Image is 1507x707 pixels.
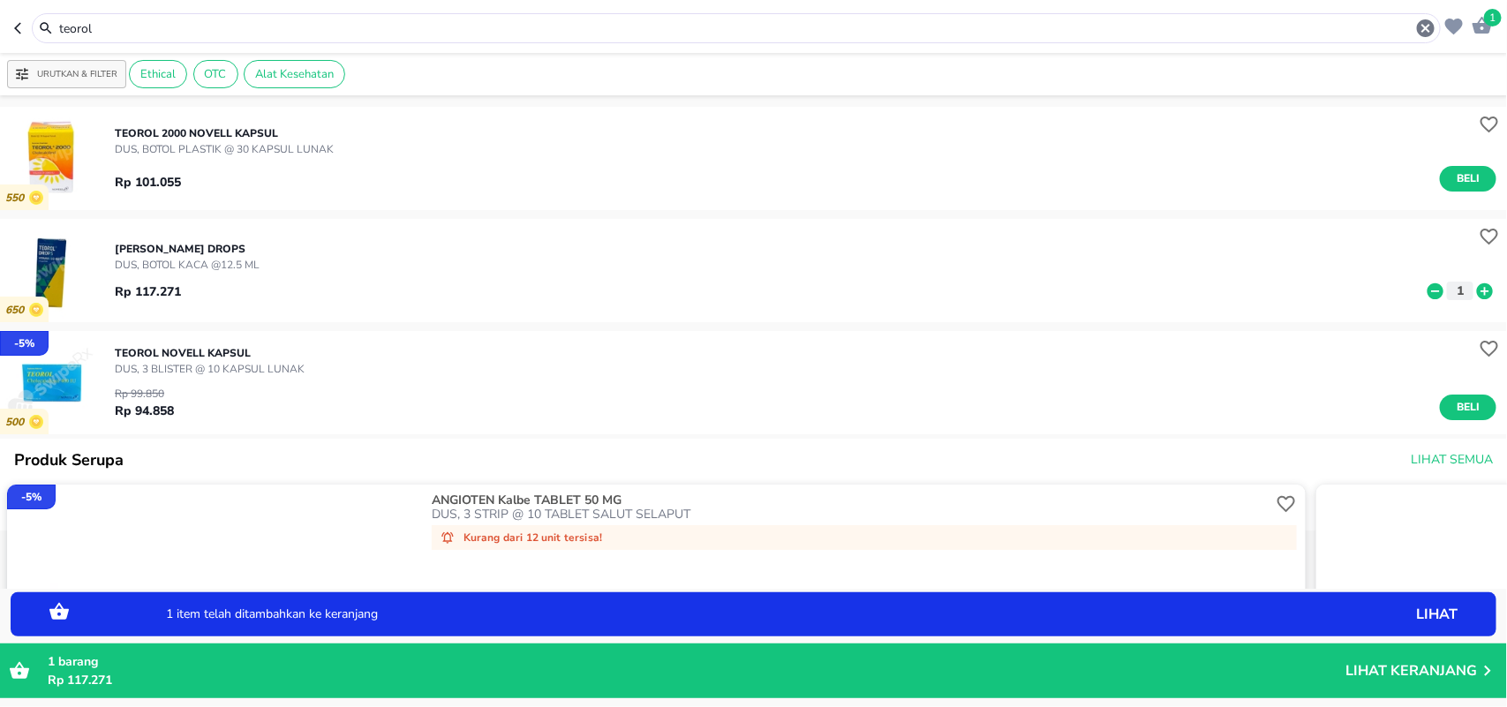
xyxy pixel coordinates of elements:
[432,508,1272,522] p: DUS, 3 STRIP @ 10 TABLET SALUT SELAPUT
[1404,444,1496,477] button: Lihat Semua
[130,66,186,82] span: Ethical
[194,66,237,82] span: OTC
[1453,169,1483,188] span: Beli
[1453,398,1483,417] span: Beli
[244,60,345,88] div: Alat Kesehatan
[57,19,1415,38] input: Cari 4000+ produk di sini
[115,141,334,157] p: DUS, BOTOL PLASTIK @ 30 KAPSUL LUNAK
[1440,166,1496,192] button: Beli
[1411,449,1493,471] span: Lihat Semua
[21,489,41,505] p: - 5 %
[432,493,1269,508] p: ANGIOTEN Kalbe TABLET 50 MG
[1484,9,1502,26] span: 1
[115,361,305,377] p: DUS, 3 BLISTER @ 10 KAPSUL LUNAK
[193,60,238,88] div: OTC
[37,68,117,81] p: Urutkan & Filter
[1440,395,1496,420] button: Beli
[115,402,174,420] p: Rp 94.858
[5,192,29,205] p: 550
[14,335,34,351] p: - 5 %
[115,386,174,402] p: Rp 99.850
[48,653,55,670] span: 1
[1467,11,1493,38] button: 1
[5,416,29,429] p: 500
[115,125,334,141] p: TEOROL 2000 Novell KAPSUL
[115,345,305,361] p: TEOROL Novell KAPSUL
[1452,282,1468,300] p: 1
[432,525,1297,550] div: Kurang dari 12 unit tersisa!
[115,241,260,257] p: [PERSON_NAME] DROPS
[7,60,126,88] button: Urutkan & Filter
[129,60,187,88] div: Ethical
[48,652,1345,671] p: barang
[166,608,1223,621] p: 1 item telah ditambahkan ke keranjang
[245,66,344,82] span: Alat Kesehatan
[5,304,29,317] p: 650
[48,672,112,688] span: Rp 117.271
[115,257,260,273] p: DUS, BOTOL KACA @12.5 ML
[115,282,181,301] p: Rp 117.271
[1447,282,1473,300] button: 1
[115,173,181,192] p: Rp 101.055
